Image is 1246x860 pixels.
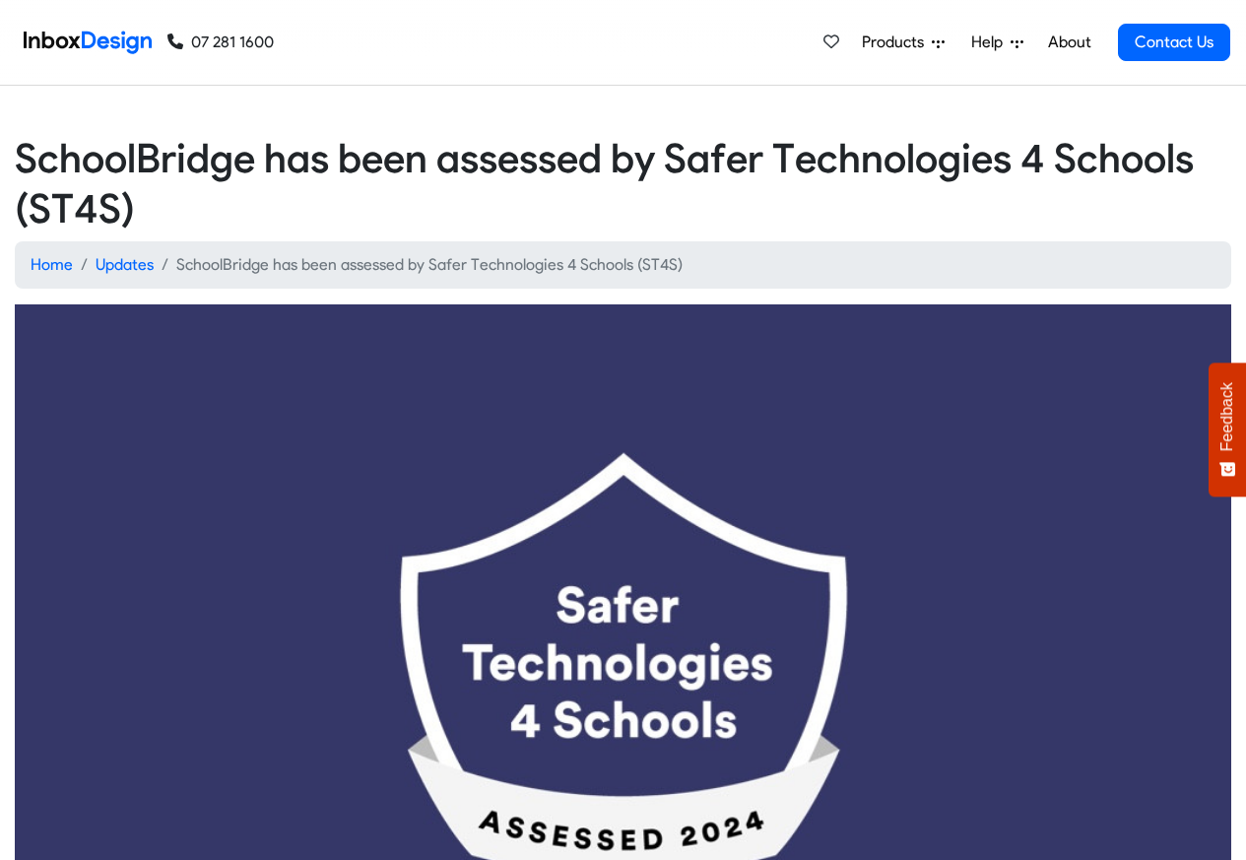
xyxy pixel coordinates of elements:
span: Feedback [1218,382,1236,451]
a: 07 281 1600 [167,31,274,54]
a: Contact Us [1118,24,1230,61]
li: SchoolBridge has been assessed by Safer Technologies 4 Schools (ST4S) [154,253,683,277]
a: Updates [96,255,154,274]
button: Feedback - Show survey [1209,363,1246,496]
a: About [1042,23,1096,62]
span: Help [971,31,1011,54]
a: Products [854,23,952,62]
a: Home [31,255,73,274]
a: Help [963,23,1031,62]
h2: SchoolBridge has been assessed by Safer Technologies 4 Schools (ST4S) [15,133,1231,233]
span: Products [862,31,932,54]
